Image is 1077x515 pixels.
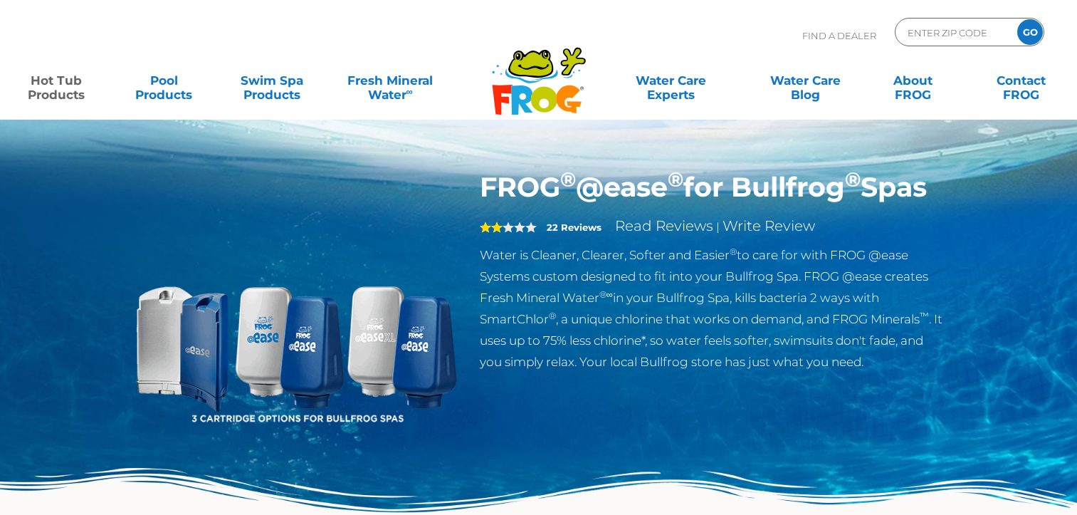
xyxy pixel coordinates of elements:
[560,167,576,192] sup: ®
[871,66,955,95] a: AboutFROG
[723,217,815,234] a: Write Review
[484,28,594,115] img: Frog Products Logo
[549,311,556,321] sup: ®
[133,171,459,497] img: bullfrog-product-hero.png
[547,222,601,233] strong: 22 Reviews
[480,244,945,373] p: Water is Cleaner, Clearer, Softer and Easier to care for with FROG @ease Systems custom designed ...
[480,222,503,233] span: 2
[730,246,737,257] sup: ®
[406,86,413,97] sup: ∞
[480,171,945,204] h1: FROG @ease for Bullfrog Spas
[802,18,876,53] p: Find A Dealer
[1017,19,1043,45] input: GO
[979,66,1063,95] a: ContactFROG
[615,217,713,234] a: Read Reviews
[763,66,847,95] a: Water CareBlog
[14,66,98,95] a: Hot TubProducts
[599,289,613,300] sup: ®∞
[920,311,929,321] sup: ™
[122,66,206,95] a: PoolProducts
[668,167,683,192] sup: ®
[845,167,861,192] sup: ®
[338,66,443,95] a: Fresh MineralWater∞
[603,66,739,95] a: Water CareExperts
[230,66,314,95] a: Swim SpaProducts
[716,220,720,234] span: |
